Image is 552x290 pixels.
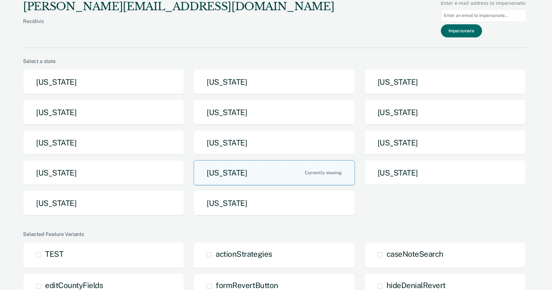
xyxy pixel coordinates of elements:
[364,100,525,125] button: [US_STATE]
[23,130,184,155] button: [US_STATE]
[194,100,355,125] button: [US_STATE]
[23,69,184,95] button: [US_STATE]
[387,249,443,258] span: caseNoteSearch
[45,249,63,258] span: TEST
[23,160,184,185] button: [US_STATE]
[23,18,334,35] div: Recidiviz
[364,69,525,95] button: [US_STATE]
[23,191,184,216] button: [US_STATE]
[45,281,103,290] span: editCountyFields
[194,69,355,95] button: [US_STATE]
[441,24,482,37] button: Impersonate
[194,191,355,216] button: [US_STATE]
[364,160,525,185] button: [US_STATE]
[364,130,525,155] button: [US_STATE]
[387,281,446,290] span: hideDenialRevert
[216,281,278,290] span: formRevertButton
[23,58,526,64] div: Select a state
[216,249,272,258] span: actionStrategies
[194,160,355,185] button: [US_STATE]
[194,130,355,155] button: [US_STATE]
[23,100,184,125] button: [US_STATE]
[441,9,526,22] input: Enter an email to impersonate...
[23,231,526,237] div: Selected Feature Variants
